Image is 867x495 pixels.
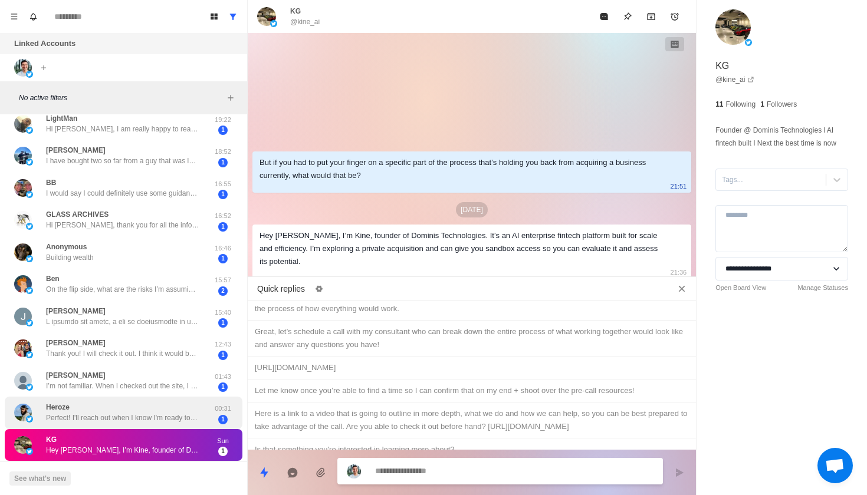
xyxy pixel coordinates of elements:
[208,404,238,414] p: 00:31
[218,254,228,263] span: 1
[715,9,751,45] img: picture
[257,7,276,26] img: picture
[26,448,33,455] img: picture
[46,252,94,263] p: Building wealth
[208,436,238,446] p: Sun
[46,145,106,156] p: [PERSON_NAME]
[218,447,228,456] span: 1
[46,338,106,348] p: [PERSON_NAME]
[218,190,228,199] span: 1
[208,115,238,125] p: 19:22
[270,20,277,27] img: picture
[14,179,32,197] img: picture
[224,91,238,105] button: Add filters
[255,361,689,374] div: [URL][DOMAIN_NAME]
[26,255,33,262] img: picture
[46,434,57,445] p: KG
[281,461,304,484] button: Reply with AI
[37,61,51,75] button: Add account
[14,275,32,293] img: picture
[218,318,228,328] span: 1
[14,243,32,261] img: picture
[671,180,687,193] p: 21:51
[257,283,305,295] p: Quick replies
[46,242,87,252] p: Anonymous
[260,229,665,268] div: Hey [PERSON_NAME], I’m Kine, founder of Dominis Technologies. It’s an AI enterprise fintech platf...
[26,127,33,134] img: picture
[46,177,56,188] p: BB
[14,147,32,164] img: picture
[208,275,238,285] p: 15:57
[715,59,729,73] p: KG
[726,99,756,110] p: Following
[208,308,238,318] p: 15:40
[639,5,663,28] button: Archive
[208,339,238,349] p: 12:43
[745,39,752,46] img: picture
[46,402,70,412] p: Heroze
[46,284,199,295] p: On the flip side, what are the risks I’m assuming when purchasing a small business? what does it ...
[208,147,238,157] p: 18:52
[46,445,199,456] p: Hey [PERSON_NAME], I’m Kine, founder of Dominis Technologies. It’s an AI enterprise fintech platf...
[14,436,32,454] img: picture
[26,191,33,198] img: picture
[26,415,33,423] img: picture
[14,308,32,325] img: picture
[255,407,689,433] div: Here is a link to a video that is going to outline in more depth, what we do and how we can help,...
[218,222,228,232] span: 1
[208,179,238,189] p: 16:55
[208,243,238,253] p: 16:46
[797,283,848,293] a: Manage Statuses
[255,384,689,397] div: Let me know once you’re able to find a time so I can confirm that on my end + shoot over the pre-...
[218,158,228,167] span: 1
[26,71,33,78] img: picture
[255,325,689,351] div: Great, let’s schedule a call with my consultant who can break down the entire process of what wor...
[309,461,333,484] button: Add media
[26,384,33,391] img: picture
[5,7,24,26] button: Menu
[46,348,199,359] p: Thank you! I will check it out. I think it would be how to effectively run the business post purc...
[218,351,228,360] span: 1
[14,339,32,357] img: picture
[668,461,691,484] button: Send message
[767,99,797,110] p: Followers
[46,316,199,327] p: L ipsumdo sit ametc, a eli se doeiusmodte in utlabor etd magnaaliq enim admi ven quisnos ex ul la...
[14,59,32,77] img: picture
[26,351,33,358] img: picture
[456,202,488,217] p: [DATE]
[715,99,723,110] p: 11
[46,188,199,199] p: I would say I could definitely use some guidance. I’m going to look at the link this morning.
[347,464,361,478] img: picture
[14,115,32,133] img: picture
[46,156,199,166] p: I have bought two so far from a guy that was looking to retire. So I know a little bit it.
[26,159,33,166] img: picture
[46,209,109,220] p: GLASS ARCHIVES
[26,319,33,326] img: picture
[218,382,228,392] span: 1
[208,211,238,221] p: 16:52
[218,286,228,296] span: 2
[46,273,60,284] p: Ben
[205,7,224,26] button: Board View
[14,38,75,49] p: Linked Accounts
[817,448,853,483] div: Open chat
[218,415,228,424] span: 1
[14,211,32,229] img: picture
[290,6,301,16] p: KG
[19,93,224,103] p: No active filters
[24,7,42,26] button: Notifications
[760,99,764,110] p: 1
[663,5,687,28] button: Add reminder
[46,412,199,423] p: Perfect! I'll reach out when I know I'm ready to take the next steps!! Appreciate your insights a...
[26,287,33,294] img: picture
[715,124,848,150] p: Founder @ Dominis Technologies l AI fintech built I Next the best time is now
[46,381,199,391] p: I’m not familiar. When I checked out the site, I didn’t find anything in [GEOGRAPHIC_DATA]. I’d l...
[46,124,199,134] p: Hi [PERSON_NAME], I am really happy to read you. Surely the way you could drop in business which ...
[46,113,77,124] p: LightMan
[46,306,106,316] p: [PERSON_NAME]
[715,283,766,293] a: Open Board View
[218,126,228,135] span: 1
[672,279,691,298] button: Close quick replies
[252,461,276,484] button: Quick replies
[255,443,689,456] div: Is that something you're interested in learning more about?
